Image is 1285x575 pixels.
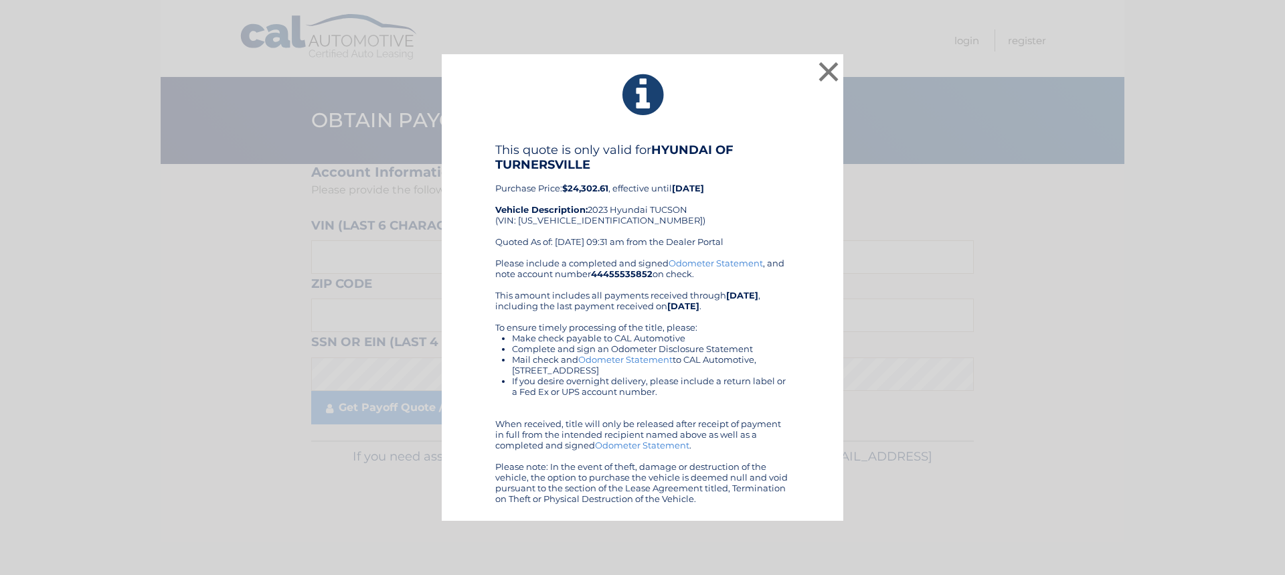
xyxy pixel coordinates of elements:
[495,143,790,258] div: Purchase Price: , effective until 2023 Hyundai TUCSON (VIN: [US_VEHICLE_IDENTIFICATION_NUMBER]) Q...
[495,204,588,215] strong: Vehicle Description:
[726,290,758,301] b: [DATE]
[512,354,790,376] li: Mail check and to CAL Automotive, [STREET_ADDRESS]
[672,183,704,193] b: [DATE]
[512,343,790,354] li: Complete and sign an Odometer Disclosure Statement
[495,258,790,504] div: Please include a completed and signed , and note account number on check. This amount includes al...
[562,183,608,193] b: $24,302.61
[578,354,673,365] a: Odometer Statement
[595,440,689,450] a: Odometer Statement
[495,143,790,172] h4: This quote is only valid for
[512,333,790,343] li: Make check payable to CAL Automotive
[669,258,763,268] a: Odometer Statement
[815,58,842,85] button: ×
[495,143,734,172] b: HYUNDAI OF TURNERSVILLE
[512,376,790,397] li: If you desire overnight delivery, please include a return label or a Fed Ex or UPS account number.
[591,268,653,279] b: 44455535852
[667,301,699,311] b: [DATE]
